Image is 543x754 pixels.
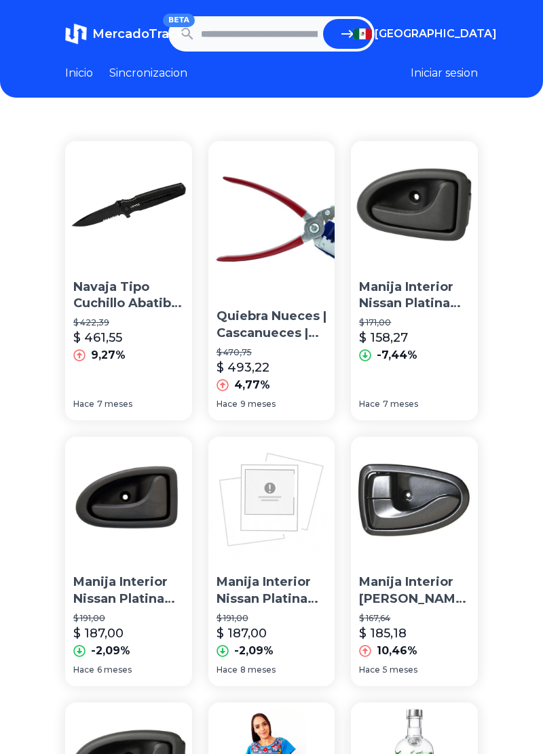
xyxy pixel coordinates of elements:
[91,643,130,659] p: -2,09%
[217,399,238,410] span: Hace
[163,14,195,27] span: BETA
[73,613,184,624] p: $ 191,00
[240,399,276,410] span: 9 meses
[359,664,380,675] span: Hace
[65,23,87,45] img: MercadoTrack
[359,624,407,643] p: $ 185,18
[65,141,192,268] img: Navaja Tipo Cuchillo Abatible Urrea 686 32802666
[91,347,126,363] p: 9,27%
[65,141,192,420] a: Navaja Tipo Cuchillo Abatible Urrea 686 32802666Navaja Tipo Cuchillo Abatible [PERSON_NAME] 686 3...
[359,317,470,328] p: $ 171,00
[92,26,184,41] span: MercadoTrack
[217,308,356,342] p: Quiebra Nueces | Cascanueces | [GEOGRAPHIC_DATA] 31000010
[217,358,269,377] p: $ 493,22
[73,399,94,410] span: Hace
[353,26,478,42] button: [GEOGRAPHIC_DATA]
[359,328,408,347] p: $ 158,27
[97,399,132,410] span: 7 meses
[217,574,327,608] p: Manija Interior Nissan Platina [DATE]-[DATE] Der Rng
[73,279,184,313] p: Navaja Tipo Cuchillo Abatible [PERSON_NAME] 686 32802666
[234,643,274,659] p: -2,09%
[217,624,267,643] p: $ 187,00
[217,664,238,675] span: Hace
[73,664,94,675] span: Hace
[383,399,418,410] span: 7 meses
[375,26,497,42] span: [GEOGRAPHIC_DATA]
[359,279,470,313] p: Manija Interior Nissan Platina Negro 2002 2003 2004 2005
[65,437,192,686] a: Manija Interior Nissan Platina 2000-2007 Der RngManija Interior Nissan Platina [DATE]-[DATE] Der ...
[217,613,327,624] p: $ 191,00
[351,437,478,563] img: Manija Interior Dodge Verna 2004 2005 2006 Gris Del/tra Izq
[377,643,417,659] p: 10,46%
[359,574,470,608] p: Manija Interior [PERSON_NAME] 2004 2005 2006 Gris Del/tra Izq
[73,574,184,608] p: Manija Interior Nissan Platina [DATE]-[DATE] Der Rng
[353,28,372,39] img: Mexico
[65,437,192,563] img: Manija Interior Nissan Platina 2000-2007 Der Rng
[208,437,335,686] a: Manija Interior Nissan Platina 2000-2007 Der RngManija Interior Nissan Platina [DATE]-[DATE] Der ...
[351,437,478,686] a: Manija Interior Dodge Verna 2004 2005 2006 Gris Del/tra IzqManija Interior [PERSON_NAME] 2004 200...
[377,347,417,363] p: -7,44%
[383,664,417,675] span: 5 meses
[208,437,335,563] img: Manija Interior Nissan Platina 2000-2007 Der Rng
[73,328,122,347] p: $ 461,55
[208,141,364,297] img: Quiebra Nueces | Cascanueces | Pinza Para Nuez 31000010
[240,664,276,675] span: 8 meses
[109,65,187,81] a: Sincronizacion
[65,23,168,45] a: MercadoTrackBETA
[359,399,380,410] span: Hace
[234,377,270,393] p: 4,77%
[65,65,93,81] a: Inicio
[351,141,478,268] img: Manija Interior Nissan Platina Negro 2002 2003 2004 2005
[208,141,335,420] a: Quiebra Nueces | Cascanueces | Pinza Para Nuez 31000010Quiebra Nueces | Cascanueces | [GEOGRAPHIC...
[359,613,470,624] p: $ 167,64
[411,65,478,81] button: Iniciar sesion
[97,664,132,675] span: 6 meses
[73,624,124,643] p: $ 187,00
[351,141,478,420] a: Manija Interior Nissan Platina Negro 2002 2003 2004 2005Manija Interior Nissan Platina Negro 2002...
[73,317,184,328] p: $ 422,39
[217,347,356,358] p: $ 470,75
